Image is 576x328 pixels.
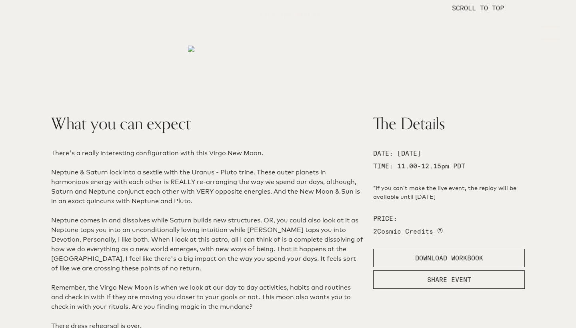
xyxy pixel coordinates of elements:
p: SCROLL TO TOP [452,3,504,13]
button: CATCH THE REPLAY [244,6,332,24]
button: DOWNLOAD WORKBOOK [373,249,525,267]
p: *If you can’t make the live event, the replay will be available until [DATE] [373,184,525,201]
p: Remember, the Virgo New Moon is when we look at our day to day activities, habits and routines an... [51,283,364,312]
p: Neptune & Saturn lock into a sextile with the Uranus - Pluto trine. These outer planets in harmon... [51,168,364,206]
img: medias%2F5nJ7g2WCQ9gNqMTpMDvV [188,46,194,52]
p: PRICE: [373,214,525,223]
span: SHARE EVENT [427,275,471,284]
p: There's a really interesting configuration with this Virgo New Moon. [51,148,364,158]
h2: The Details [373,112,525,136]
span: CATCH THE REPLAY [256,10,320,20]
span: DOWNLOAD WORKBOOK [415,253,483,263]
button: SHARE EVENT [373,270,525,289]
p: Neptune comes in and dissolves while Saturn builds new structures. OR, you could also look at it ... [51,216,364,273]
span: Cosmic Credits [377,227,433,235]
p: 2 [373,226,525,236]
p: DATE: [DATE] [373,148,525,158]
h2: What you can expect [51,112,364,136]
p: TIME: 11.00-12.15pm PDT [373,161,525,171]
